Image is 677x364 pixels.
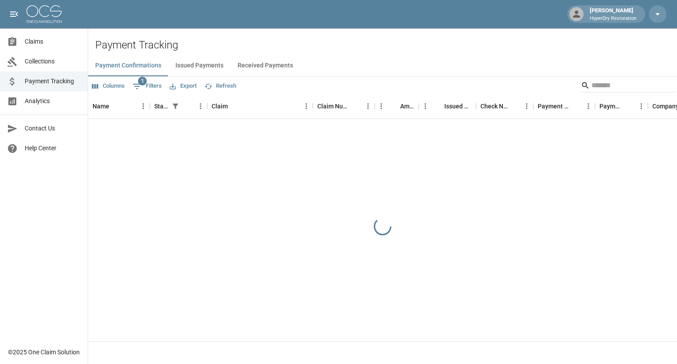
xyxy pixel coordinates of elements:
[88,55,677,76] div: dynamic tabs
[109,100,122,112] button: Sort
[476,94,533,119] div: Check Number
[25,97,81,106] span: Analytics
[168,55,231,76] button: Issued Payments
[400,94,414,119] div: Amount
[300,100,313,113] button: Menu
[419,100,432,113] button: Menu
[582,100,595,113] button: Menu
[130,79,164,93] button: Show filters
[90,79,127,93] button: Select columns
[154,94,169,119] div: Status
[194,100,207,113] button: Menu
[595,94,648,119] div: Payment Type
[207,94,313,119] div: Claim
[388,100,400,112] button: Sort
[137,100,150,113] button: Menu
[313,94,375,119] div: Claim Number
[95,39,677,52] h2: Payment Tracking
[508,100,520,112] button: Sort
[317,94,349,119] div: Claim Number
[169,100,182,112] div: 1 active filter
[538,94,569,119] div: Payment Method
[444,94,472,119] div: Issued Date
[182,100,194,112] button: Sort
[26,5,62,23] img: ocs-logo-white-transparent.png
[432,100,444,112] button: Sort
[88,94,150,119] div: Name
[202,79,238,93] button: Refresh
[138,77,147,85] span: 1
[375,94,419,119] div: Amount
[25,144,81,153] span: Help Center
[599,94,622,119] div: Payment Type
[520,100,533,113] button: Menu
[533,94,595,119] div: Payment Method
[635,100,648,113] button: Menu
[88,55,168,76] button: Payment Confirmations
[590,15,636,22] p: HyperDry Restoration
[231,55,300,76] button: Received Payments
[25,57,81,66] span: Collections
[622,100,635,112] button: Sort
[586,6,640,22] div: [PERSON_NAME]
[349,100,361,112] button: Sort
[569,100,582,112] button: Sort
[93,94,109,119] div: Name
[167,79,199,93] button: Export
[25,124,81,133] span: Contact Us
[212,94,228,119] div: Claim
[5,5,23,23] button: open drawer
[228,100,240,112] button: Sort
[375,100,388,113] button: Menu
[25,37,81,46] span: Claims
[150,94,207,119] div: Status
[581,78,675,94] div: Search
[25,77,81,86] span: Payment Tracking
[480,94,508,119] div: Check Number
[8,348,80,357] div: © 2025 One Claim Solution
[419,94,476,119] div: Issued Date
[361,100,375,113] button: Menu
[169,100,182,112] button: Show filters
